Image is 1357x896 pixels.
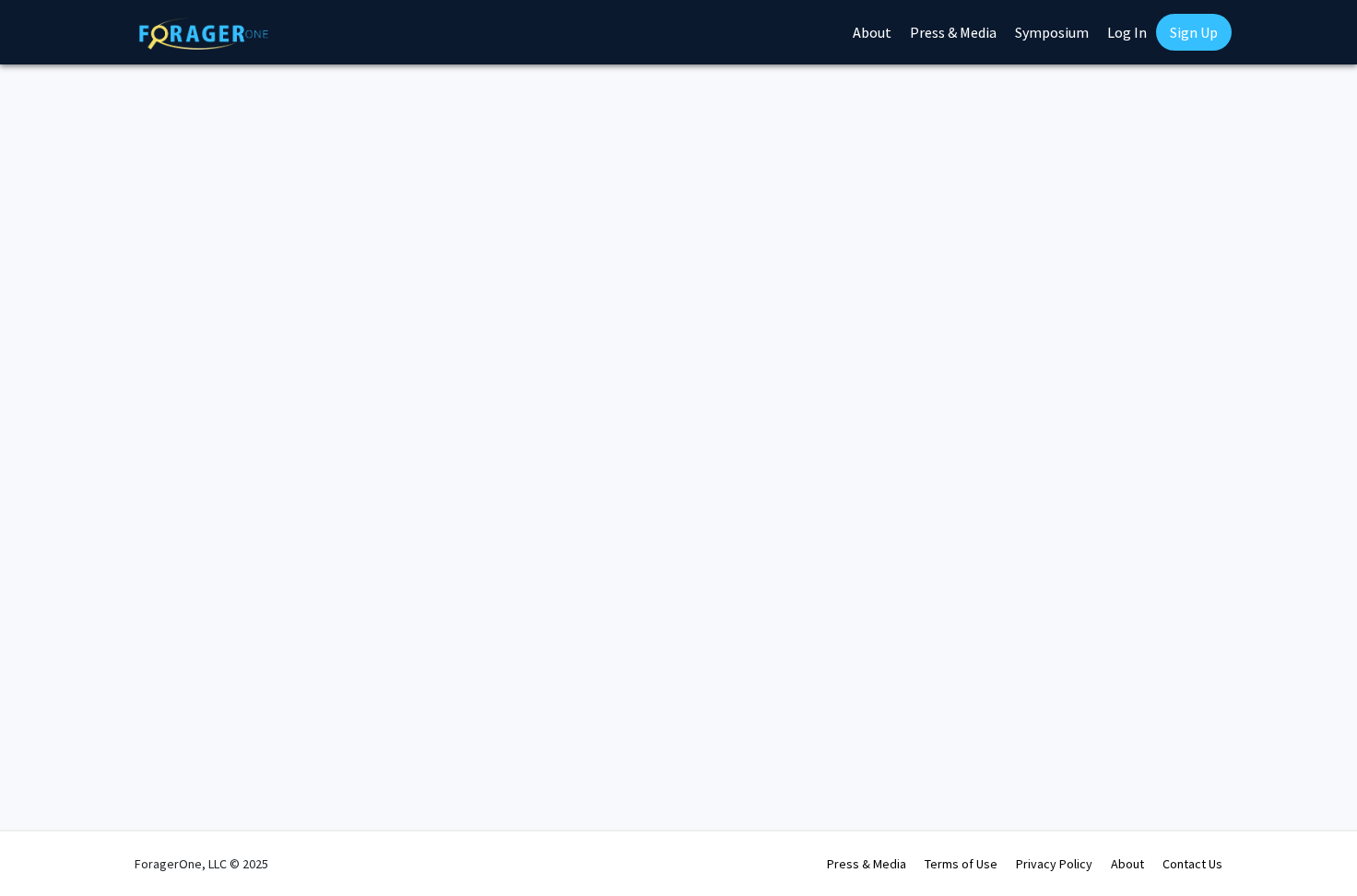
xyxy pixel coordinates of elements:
a: Contact Us [1162,855,1222,872]
a: Sign Up [1156,14,1232,51]
div: ForagerOne, LLC © 2025 [135,832,268,896]
img: ForagerOne Logo [139,17,268,50]
a: Privacy Policy [1016,855,1092,872]
a: Press & Media [827,855,906,872]
a: Terms of Use [925,855,997,872]
a: About [1111,855,1144,872]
